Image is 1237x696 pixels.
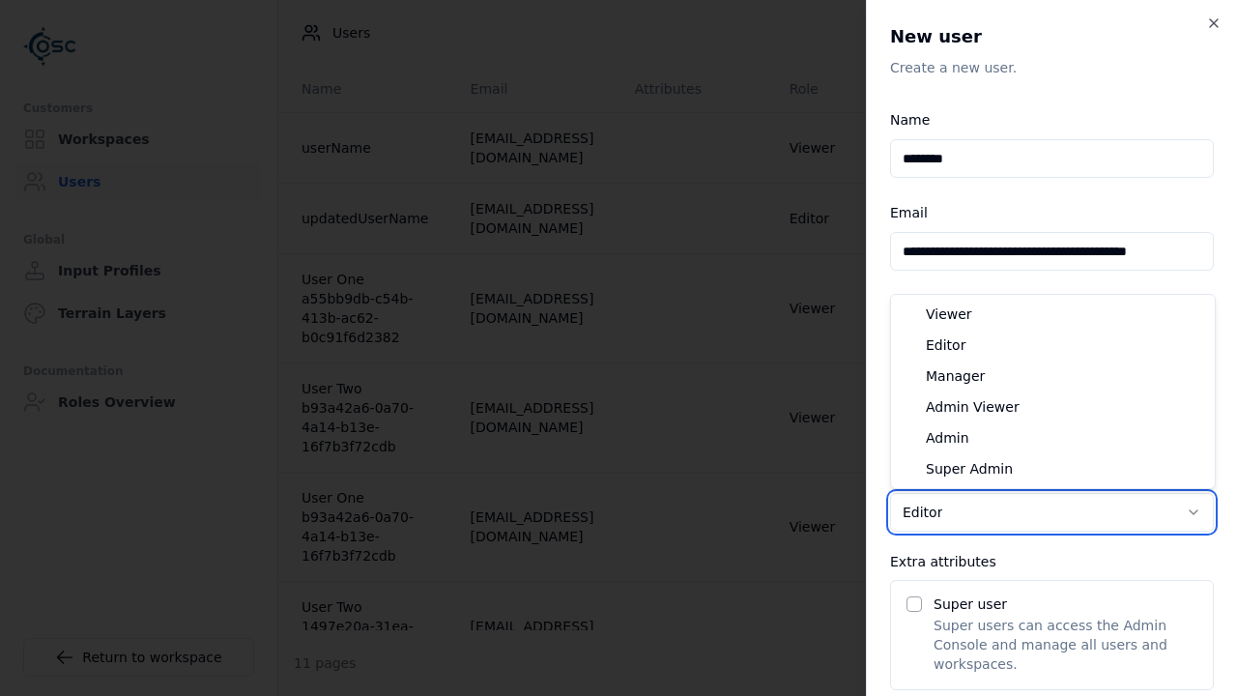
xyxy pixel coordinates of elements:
[926,397,1020,417] span: Admin Viewer
[926,304,972,324] span: Viewer
[926,459,1013,478] span: Super Admin
[926,335,965,355] span: Editor
[926,366,985,386] span: Manager
[926,428,969,448] span: Admin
